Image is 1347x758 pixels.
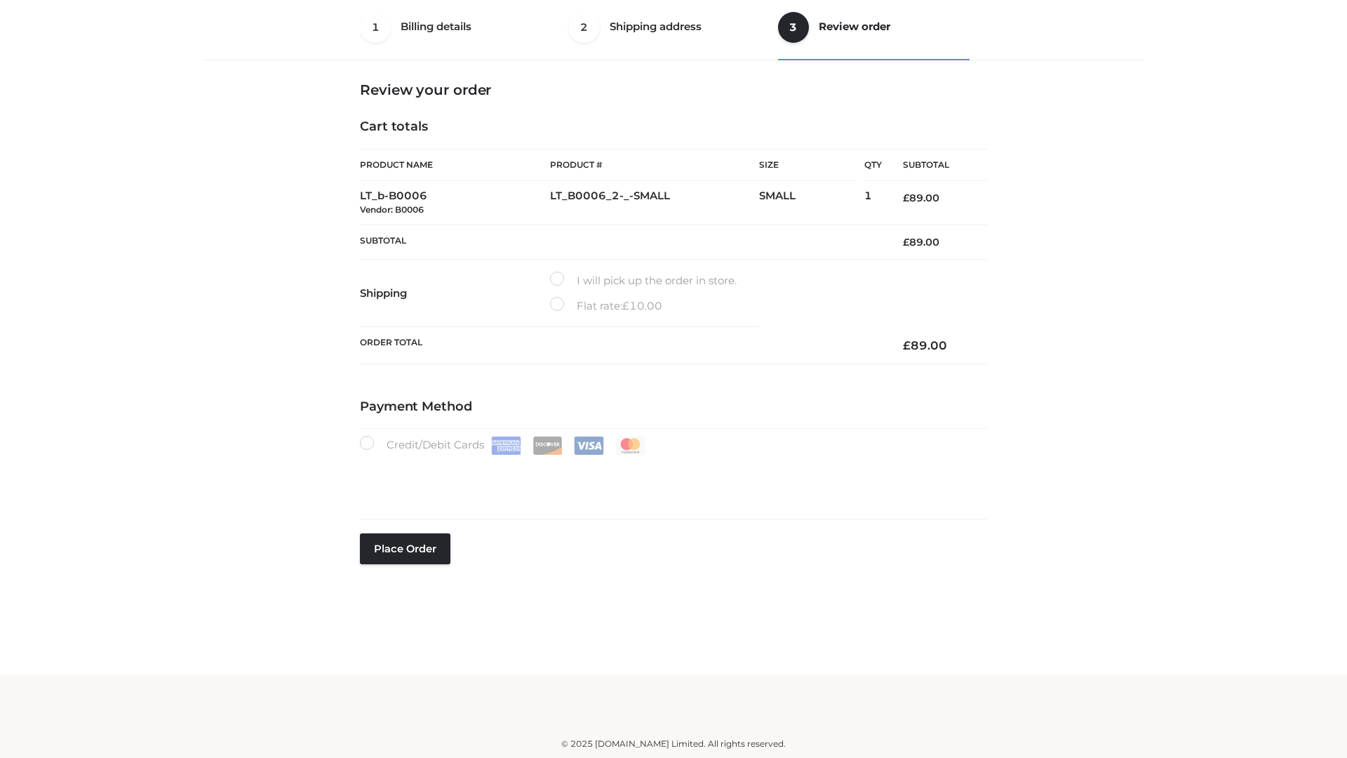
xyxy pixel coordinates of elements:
small: Vendor: B0006 [360,204,424,215]
th: Order Total [360,327,882,364]
bdi: 89.00 [903,236,939,248]
img: Amex [491,437,521,455]
span: £ [903,236,909,248]
img: Visa [574,437,604,455]
td: SMALL [759,181,864,225]
th: Shipping [360,260,550,327]
th: Qty [864,149,882,181]
span: £ [903,192,909,204]
bdi: 89.00 [903,192,939,204]
th: Product Name [360,149,550,181]
h4: Cart totals [360,119,987,135]
bdi: 89.00 [903,338,947,352]
td: 1 [864,181,882,225]
bdi: 10.00 [622,299,662,312]
span: £ [903,338,911,352]
th: Size [759,149,857,181]
img: Discover [532,437,563,455]
td: LT_B0006_2-_-SMALL [550,181,759,225]
img: Mastercard [615,437,645,455]
td: LT_b-B0006 [360,181,550,225]
h3: Review your order [360,81,987,98]
div: © 2025 [DOMAIN_NAME] Limited. All rights reserved. [208,737,1139,751]
label: Flat rate: [550,297,662,315]
span: £ [622,299,629,312]
th: Subtotal [360,225,882,259]
button: Place order [360,533,450,564]
th: Subtotal [882,149,987,181]
iframe: Secure payment input frame [357,452,984,503]
th: Product # [550,149,759,181]
h4: Payment Method [360,399,987,415]
label: I will pick up the order in store. [550,272,737,290]
label: Credit/Debit Cards [360,436,647,455]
